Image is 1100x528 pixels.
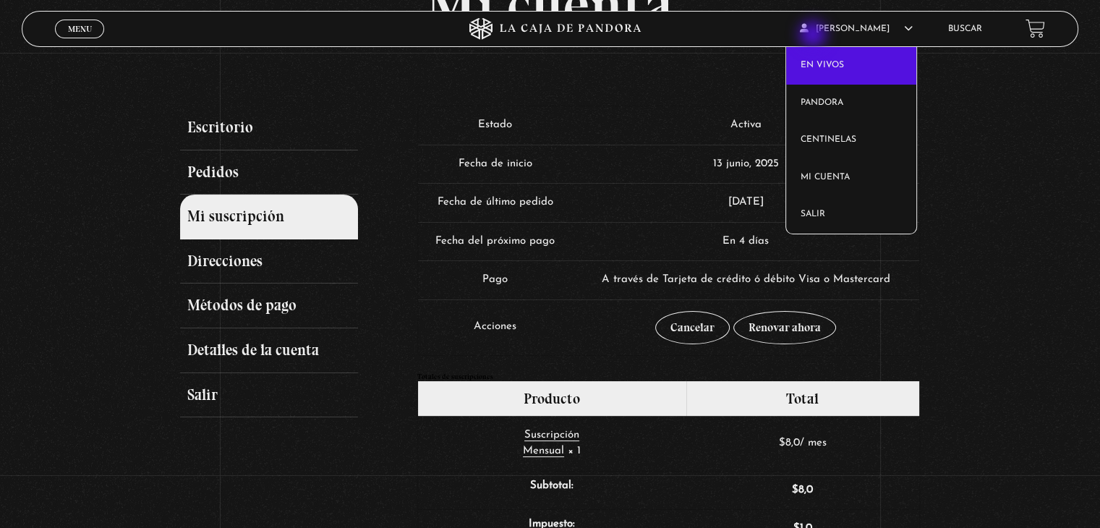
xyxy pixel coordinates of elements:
a: Centinelas [786,122,917,159]
span: Cerrar [63,36,97,46]
td: / mes [686,416,919,471]
th: Total [686,381,919,416]
a: Cancelar [655,311,730,344]
a: Pedidos [180,150,357,195]
span: 8,0 [779,438,800,448]
span: Suscripción [524,430,579,440]
a: Salir [180,373,357,418]
span: [PERSON_NAME] [800,25,913,33]
td: Estado [418,106,573,145]
a: Buscar [948,25,982,33]
a: Mi cuenta [786,159,917,197]
h2: Totales de suscripciones [417,373,920,380]
td: Acciones [418,299,573,355]
a: Detalles de la cuenta [180,328,357,373]
td: Fecha de inicio [418,145,573,184]
a: View your shopping cart [1026,19,1045,38]
a: Mi suscripción [180,195,357,239]
th: Producto [418,381,687,416]
a: Renovar ahora [733,311,836,344]
td: 13 junio, 2025 [573,145,919,184]
span: $ [792,485,798,495]
span: 8,0 [792,485,813,495]
a: Métodos de pago [180,284,357,328]
th: Subtotal: [418,471,687,510]
a: Pandora [786,85,917,122]
nav: Páginas de cuenta [180,106,402,417]
td: Pago [418,260,573,299]
a: En vivos [786,47,917,85]
a: Suscripción Mensual [523,430,579,458]
td: En 4 días [573,222,919,261]
a: Direcciones [180,239,357,284]
strong: × 1 [568,446,581,456]
td: Fecha de último pedido [418,183,573,222]
a: Salir [786,196,917,234]
td: Fecha del próximo pago [418,222,573,261]
span: $ [779,438,785,448]
td: Activa [573,106,919,145]
a: Escritorio [180,106,357,150]
span: A través de Tarjeta de crédito ó débito Visa o Mastercard [602,274,890,285]
span: Menu [68,25,92,33]
td: [DATE] [573,183,919,222]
